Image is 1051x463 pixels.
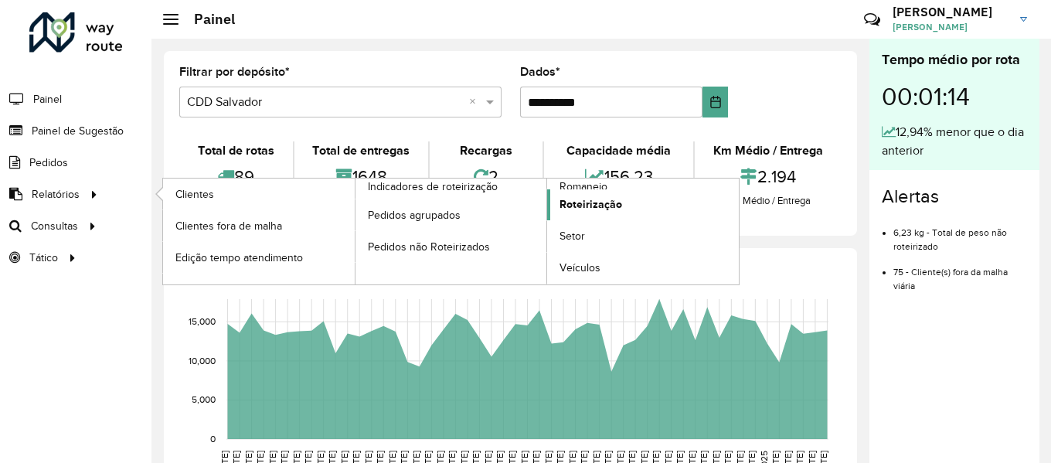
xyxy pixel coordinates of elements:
[547,253,739,284] a: Veículos
[893,267,1008,291] font: 75 - Cliente(s) fora da malha viária
[29,157,68,169] font: Pedidos
[189,356,216,366] text: 10,000
[547,189,739,220] a: Roteirização
[175,252,303,264] font: Edição tempo atendimento
[368,181,498,192] font: Indicadores de roteirização
[893,227,1007,251] font: 6,23 kg - Total de peso não roteirizado
[312,144,410,157] font: Total de entregas
[560,230,585,242] font: Setor
[163,242,355,273] a: Edição tempo atendimento
[469,93,482,111] span: Clear all
[855,3,889,36] a: Contato Rápido
[460,144,512,157] font: Recargas
[882,125,1024,157] font: 12,94% menor que o dia anterior
[882,186,939,206] font: Alertas
[893,4,992,19] font: [PERSON_NAME]
[234,167,254,186] font: 89
[560,198,622,210] font: Roteirização
[189,317,216,327] text: 15,000
[179,65,285,78] font: Filtrar por depósito
[368,209,461,221] font: Pedidos agrupados
[520,65,556,78] font: Dados
[32,125,124,137] font: Painel de Sugestão
[368,241,490,253] font: Pedidos não Roteirizados
[33,94,62,105] font: Painel
[547,221,739,252] a: Setor
[355,179,740,284] a: Romaneio
[194,10,235,28] font: Painel
[713,144,823,157] font: Km Médio / Entrega
[175,220,282,232] font: Clientes fora de malha
[355,199,547,230] a: Pedidos agrupados
[32,189,80,200] font: Relatórios
[893,21,968,32] font: [PERSON_NAME]
[192,395,216,405] text: 5,000
[604,167,653,186] font: 156,23
[757,167,796,186] font: 2.194
[560,262,600,274] font: Veículos
[163,179,547,284] a: Indicadores de roteirização
[29,252,58,264] font: Tático
[210,434,216,444] text: 0
[882,52,1020,67] font: Tempo médio por rota
[488,167,498,186] font: 2
[882,83,970,110] font: 00:01:14
[566,144,671,157] font: Capacidade média
[726,195,811,206] font: Km Médio / Entrega
[175,189,214,200] font: Clientes
[560,181,607,192] font: Romaneio
[163,210,355,241] a: Clientes fora de malha
[355,231,547,262] a: Pedidos não Roteirizados
[702,87,728,117] button: Escolha a data
[31,220,78,232] font: Consultas
[198,144,274,157] font: Total de rotas
[163,179,355,209] a: Clientes
[352,167,387,186] font: 1648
